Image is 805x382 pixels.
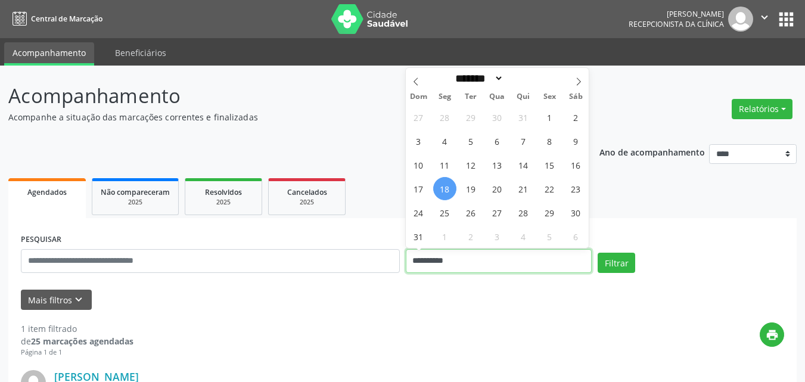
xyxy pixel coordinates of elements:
[486,177,509,200] span: Agosto 20, 2025
[538,105,561,129] span: Agosto 1, 2025
[8,111,560,123] p: Acompanhe a situação das marcações correntes e finalizadas
[277,198,337,207] div: 2025
[486,105,509,129] span: Julho 30, 2025
[538,225,561,248] span: Setembro 5, 2025
[406,93,432,101] span: Dom
[512,225,535,248] span: Setembro 4, 2025
[287,187,327,197] span: Cancelados
[101,198,170,207] div: 2025
[21,335,133,347] div: de
[732,99,792,119] button: Relatórios
[486,201,509,224] span: Agosto 27, 2025
[564,177,588,200] span: Agosto 23, 2025
[21,290,92,310] button: Mais filtroskeyboard_arrow_down
[484,93,510,101] span: Qua
[758,11,771,24] i: 
[194,198,253,207] div: 2025
[512,153,535,176] span: Agosto 14, 2025
[431,93,458,101] span: Seg
[458,93,484,101] span: Ter
[503,72,543,85] input: Year
[433,177,456,200] span: Agosto 18, 2025
[629,9,724,19] div: [PERSON_NAME]
[31,14,102,24] span: Central de Marcação
[4,42,94,66] a: Acompanhamento
[459,105,483,129] span: Julho 29, 2025
[101,187,170,197] span: Não compareceram
[21,347,133,358] div: Página 1 de 1
[407,129,430,153] span: Agosto 3, 2025
[753,7,776,32] button: 
[407,153,430,176] span: Agosto 10, 2025
[433,105,456,129] span: Julho 28, 2025
[564,225,588,248] span: Setembro 6, 2025
[21,231,61,249] label: PESQUISAR
[599,144,705,159] p: Ano de acompanhamento
[510,93,536,101] span: Qui
[766,328,779,341] i: print
[486,225,509,248] span: Setembro 3, 2025
[459,129,483,153] span: Agosto 5, 2025
[512,105,535,129] span: Julho 31, 2025
[486,153,509,176] span: Agosto 13, 2025
[8,81,560,111] p: Acompanhamento
[407,201,430,224] span: Agosto 24, 2025
[205,187,242,197] span: Resolvidos
[598,253,635,273] button: Filtrar
[512,177,535,200] span: Agosto 21, 2025
[538,177,561,200] span: Agosto 22, 2025
[407,177,430,200] span: Agosto 17, 2025
[564,153,588,176] span: Agosto 16, 2025
[72,293,85,306] i: keyboard_arrow_down
[512,129,535,153] span: Agosto 7, 2025
[536,93,562,101] span: Sex
[512,201,535,224] span: Agosto 28, 2025
[459,225,483,248] span: Setembro 2, 2025
[564,129,588,153] span: Agosto 9, 2025
[433,225,456,248] span: Setembro 1, 2025
[27,187,67,197] span: Agendados
[459,153,483,176] span: Agosto 12, 2025
[459,201,483,224] span: Agosto 26, 2025
[459,177,483,200] span: Agosto 19, 2025
[538,153,561,176] span: Agosto 15, 2025
[8,9,102,29] a: Central de Marcação
[629,19,724,29] span: Recepcionista da clínica
[407,225,430,248] span: Agosto 31, 2025
[433,153,456,176] span: Agosto 11, 2025
[538,201,561,224] span: Agosto 29, 2025
[107,42,175,63] a: Beneficiários
[776,9,797,30] button: apps
[728,7,753,32] img: img
[564,105,588,129] span: Agosto 2, 2025
[562,93,589,101] span: Sáb
[564,201,588,224] span: Agosto 30, 2025
[538,129,561,153] span: Agosto 8, 2025
[433,201,456,224] span: Agosto 25, 2025
[452,72,504,85] select: Month
[21,322,133,335] div: 1 item filtrado
[486,129,509,153] span: Agosto 6, 2025
[407,105,430,129] span: Julho 27, 2025
[31,336,133,347] strong: 25 marcações agendadas
[760,322,784,347] button: print
[433,129,456,153] span: Agosto 4, 2025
